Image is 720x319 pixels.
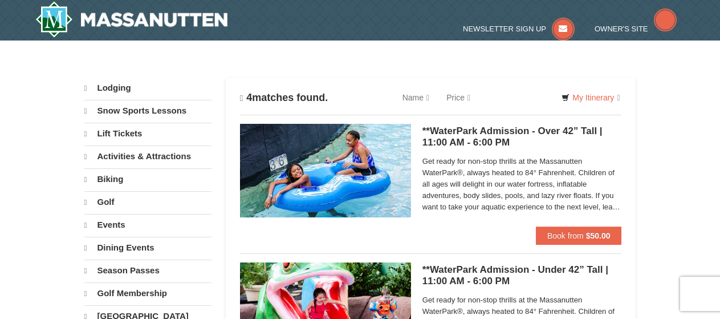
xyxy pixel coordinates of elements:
a: Lift Tickets [84,123,211,144]
span: 4 [246,92,252,103]
img: Massanutten Resort Logo [35,1,228,38]
a: Biking [84,168,211,190]
h4: matches found. [240,92,328,104]
a: Newsletter Sign Up [463,25,575,33]
span: Get ready for non-stop thrills at the Massanutten WaterPark®, always heated to 84° Fahrenheit. Ch... [422,156,622,213]
a: Season Passes [84,260,211,281]
a: Name [394,86,438,109]
h5: **WaterPark Admission - Over 42” Tall | 11:00 AM - 6:00 PM [422,126,622,148]
a: Dining Events [84,237,211,259]
span: Newsletter Sign Up [463,25,546,33]
span: Owner's Site [595,25,648,33]
button: Book from $50.00 [536,227,622,245]
strong: $50.00 [586,231,611,240]
a: Price [438,86,479,109]
a: My Itinerary [554,89,627,106]
a: Owner's Site [595,25,677,33]
h5: **WaterPark Admission - Under 42” Tall | 11:00 AM - 6:00 PM [422,264,622,287]
a: Golf [84,191,211,213]
a: Golf Membership [84,282,211,304]
a: Snow Sports Lessons [84,100,211,122]
img: 6619917-726-5d57f225.jpg [240,124,411,217]
a: Activities & Attractions [84,146,211,167]
a: Massanutten Resort [35,1,228,38]
a: Events [84,214,211,236]
span: Book from [547,231,584,240]
a: Lodging [84,78,211,99]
